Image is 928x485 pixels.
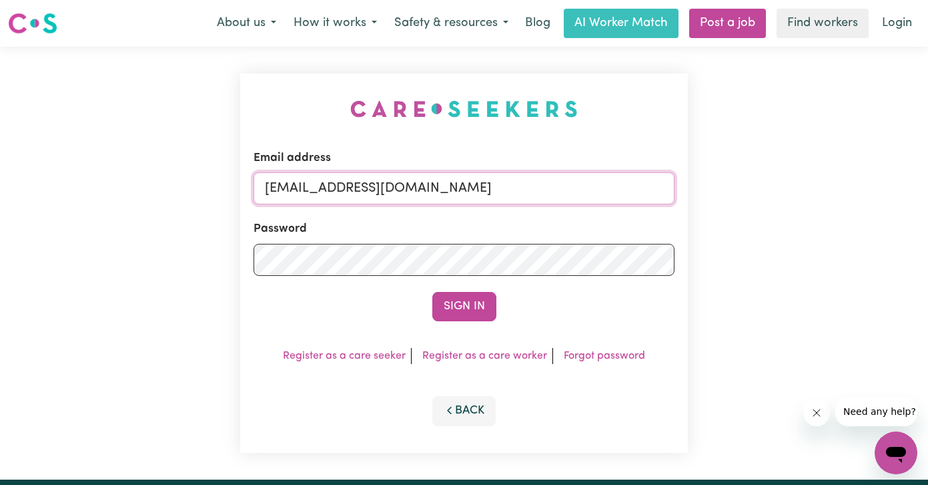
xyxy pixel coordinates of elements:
[432,292,496,321] button: Sign In
[254,172,675,204] input: Email address
[689,9,766,38] a: Post a job
[803,399,830,426] iframe: Close message
[254,220,307,238] label: Password
[564,351,645,361] a: Forgot password
[835,397,917,426] iframe: Message from company
[386,9,517,37] button: Safety & resources
[254,150,331,167] label: Email address
[777,9,869,38] a: Find workers
[422,351,547,361] a: Register as a care worker
[432,396,496,426] button: Back
[8,8,57,39] a: Careseekers logo
[517,9,558,38] a: Blog
[874,9,920,38] a: Login
[208,9,285,37] button: About us
[8,11,57,35] img: Careseekers logo
[875,432,917,474] iframe: Button to launch messaging window
[283,351,406,361] a: Register as a care seeker
[564,9,678,38] a: AI Worker Match
[285,9,386,37] button: How it works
